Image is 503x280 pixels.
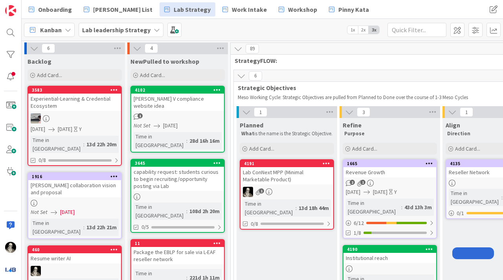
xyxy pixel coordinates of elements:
a: Pinny Kata [324,2,374,17]
div: 4191Lab ConNext MPP (Minimal Marketable Product) [240,160,333,184]
div: Time in [GEOGRAPHIC_DATA] [134,203,186,220]
span: [DATE] [31,125,45,133]
span: Add Card... [37,72,62,79]
div: 460 [28,246,121,253]
div: 4191 [240,160,333,167]
span: Add Card... [352,145,377,152]
div: 13d 22h 20m [84,140,119,149]
div: Time in [GEOGRAPHIC_DATA] [31,136,83,153]
div: 4190 [347,247,436,252]
span: [PERSON_NAME] List [93,5,152,14]
span: NewPulled to workshop [130,57,199,65]
span: 89 [246,44,259,53]
span: : [83,223,84,232]
span: : [186,136,187,145]
div: Time in [GEOGRAPHIC_DATA] [243,199,296,217]
a: 3583Experiential‑Learning & Credential EcosystemjB[DATE][DATE]YTime in [GEOGRAPHIC_DATA]:13d 22h ... [28,86,122,166]
div: WS [28,266,121,276]
div: Time in [GEOGRAPHIC_DATA] [346,199,401,216]
div: jB [28,113,121,123]
span: 3x [369,26,379,34]
span: 1 [360,180,365,185]
div: Y [79,125,82,133]
a: Lab Strategy [160,2,215,17]
div: 11Package the EBLP for sale via L-EAF reseller network [131,240,224,264]
div: 460Resume writer AI [28,246,121,263]
span: 0/8 [39,156,46,164]
div: 28d 16h 16m [187,136,222,145]
span: Refine [343,121,362,129]
strong: What [241,130,254,137]
span: [DATE] [60,208,75,216]
div: 108d 2h 20m [187,207,222,216]
span: 0/8 [251,220,258,228]
span: Planned [240,121,263,129]
div: 1916 [28,173,121,180]
span: 0 / 1 [457,209,464,217]
div: Y [394,188,397,196]
span: : [401,203,402,212]
span: [DATE] [373,188,387,196]
div: 3645capability request: students curious to begin recruiting/opportunity posting via Lab [131,160,224,191]
div: 460 [32,247,121,252]
img: jB [31,113,41,123]
div: 13d 22h 21m [84,223,119,232]
img: WS [31,266,41,276]
div: 6/12 [343,218,436,228]
div: 11 [131,240,224,247]
span: Lab Strategy [174,5,211,14]
span: Onboarding [38,5,72,14]
strong: Direction [447,130,470,137]
div: capability request: students curious to begin recruiting/opportunity posting via Lab [131,167,224,191]
span: 1x [347,26,358,34]
strong: Purpose [344,130,365,137]
div: Time in [GEOGRAPHIC_DATA] [134,132,186,149]
div: Revenue Growth [343,167,436,177]
span: Work Intake [232,5,267,14]
span: Backlog [28,57,51,65]
div: Experiential‑Learning & Credential Ecosystem [28,94,121,111]
div: Time in [GEOGRAPHIC_DATA] [449,189,501,206]
img: WS [5,242,16,253]
a: 1916[PERSON_NAME] collaboration vision and proposalNot Set[DATE]Time in [GEOGRAPHIC_DATA]:13d 22h... [28,172,122,239]
a: Onboarding [24,2,77,17]
a: Work Intake [218,2,272,17]
span: Add Card... [455,145,480,152]
div: 4102[PERSON_NAME] V compliance website idea [131,87,224,111]
span: : [83,140,84,149]
span: 1 [254,107,267,117]
span: Kanban [40,25,62,35]
div: 1916[PERSON_NAME] collaboration vision and proposal [28,173,121,197]
div: WS [240,187,333,197]
div: 43d 13h 3m [402,203,434,212]
div: Time in [GEOGRAPHIC_DATA] [31,219,83,236]
a: 1665Revenue Growth[DATE][DATE]YTime in [GEOGRAPHIC_DATA]:43d 13h 3m6/121/8 [343,159,437,239]
i: Not Set [31,208,48,216]
span: 1 [138,113,143,118]
div: 3583 [32,87,121,93]
span: Add Card... [249,145,274,152]
span: Align [446,121,460,129]
span: 4 [145,44,158,53]
img: Visit kanbanzone.com [5,5,16,16]
input: Quick Filter... [387,23,446,37]
div: Resume writer AI [28,253,121,263]
a: 4102[PERSON_NAME] V compliance website ideaNot Set[DATE]Time in [GEOGRAPHIC_DATA]:28d 16h 16m [130,86,225,153]
div: 1665 [347,161,436,166]
span: [DATE] [346,188,360,196]
div: Package the EBLP for sale via L-EAF reseller network [131,247,224,264]
div: 4190Institutional reach [343,246,436,263]
div: 3645 [131,160,224,167]
a: [PERSON_NAME] List [79,2,157,17]
div: 4102 [135,87,224,93]
div: 1916 [32,174,121,179]
span: 3 [357,107,370,117]
a: 4191Lab ConNext MPP (Minimal Marketable Product)WSTime in [GEOGRAPHIC_DATA]:13d 18h 44m0/8 [240,159,334,230]
a: 3645capability request: students curious to begin recruiting/opportunity posting via LabTime in [... [130,159,225,233]
div: 4191 [244,161,333,166]
div: [PERSON_NAME] collaboration vision and proposal [28,180,121,197]
span: 2x [358,26,369,34]
div: 4190 [343,246,436,253]
span: 1/8 [354,229,361,237]
span: 0/5 [141,223,149,231]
